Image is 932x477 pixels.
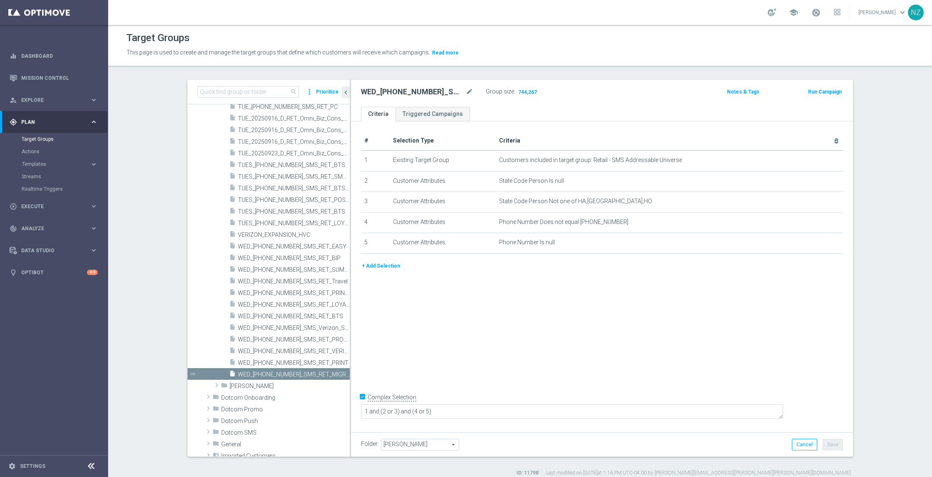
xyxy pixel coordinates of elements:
[514,88,515,95] label: :
[213,393,219,403] i: folder
[10,67,98,89] div: Mission Control
[90,224,98,232] i: keyboard_arrow_right
[229,231,236,240] i: insert_drive_file
[21,204,90,209] span: Execute
[238,359,350,366] span: WED_20250903_SMS_RET_PRINT
[908,5,924,20] div: NZ
[390,192,496,213] td: Customer Attributes
[238,243,350,250] span: WED_20250528_SMS_RET_EASY
[21,261,87,283] a: Optibot
[229,266,236,275] i: insert_drive_file
[221,452,350,460] span: Imported Customers
[8,462,16,470] i: settings
[213,440,219,450] i: folder
[792,439,817,450] button: Cancel
[22,162,90,167] div: Templates
[238,301,350,308] span: WED_20250730_SMS_RET_LOYALTY
[22,145,107,158] div: Actions
[499,198,652,205] span: State Code Person Not one of HA,[GEOGRAPHIC_DATA],HO
[229,277,236,287] i: insert_drive_file
[10,118,17,126] i: gps_fixed
[230,383,350,390] span: Nick R
[90,202,98,210] i: keyboard_arrow_right
[361,171,390,192] td: 2
[726,87,760,96] button: Notes & Tags
[238,290,350,297] span: WED_20250723_SMS_RET_PRINT_MARKETING
[229,172,236,182] i: insert_drive_file
[9,53,98,59] button: equalizer Dashboard
[361,150,390,171] td: 1
[229,324,236,333] i: insert_drive_file
[221,418,350,425] span: Dotcom Push
[431,48,460,57] button: Read more
[238,336,350,343] span: WED_20250820_SMS_RET_PROMO
[229,196,236,205] i: insert_drive_file
[390,131,496,150] th: Selection Type
[22,148,87,155] a: Actions
[9,203,98,210] button: play_circle_outline Execute keyboard_arrow_right
[21,120,90,125] span: Plan
[499,157,682,164] span: Customers included in target group: Retail - SMS Addressable Universe
[10,225,17,232] i: track_changes
[10,269,17,276] i: lightbulb
[238,266,350,273] span: WED_20250709_SMS_RET_SUMMER_SAVINGS
[198,86,299,98] input: Quick find group or folder
[238,278,350,285] span: WED_20250716_SMS_RET_Travel
[87,270,98,275] div: +10
[341,86,350,98] button: chevron_left
[221,441,350,448] span: General
[229,254,236,263] i: insert_drive_file
[499,177,564,184] span: State Code Person Is null
[10,203,90,210] div: Execute
[361,131,390,150] th: #
[221,382,227,391] i: folder
[238,371,350,378] span: WED_20250910_SMS_RET_MIGRATION
[22,186,87,192] a: Realtime Triggers
[342,89,350,96] i: chevron_left
[789,8,798,17] span: school
[466,87,473,97] i: mode_edit
[10,261,98,283] div: Optibot
[10,45,98,67] div: Dashboard
[9,269,98,276] button: lightbulb Optibot +10
[20,464,45,469] a: Settings
[126,49,430,56] span: This page is used to create and manage the target groups that define which customers will receive...
[10,225,90,232] div: Analyze
[90,118,98,126] i: keyboard_arrow_right
[10,118,90,126] div: Plan
[21,226,90,231] span: Analyze
[229,114,236,124] i: insert_drive_file
[229,335,236,345] i: insert_drive_file
[517,470,539,477] label: ID: 11798
[238,103,350,111] span: TUE_20250909_SMS_RET_PC
[823,439,843,450] button: Save
[229,126,236,135] i: insert_drive_file
[238,197,350,204] span: TUES_20250819_SMS_RET_POSTIT
[238,348,350,355] span: WED_20250827_SMS_RET_VERIZON
[229,289,236,298] i: insert_drive_file
[9,75,98,81] button: Mission Control
[546,470,851,477] label: Last modified on [DATE] at 1:16 PM UTC-04:00 by [PERSON_NAME][EMAIL_ADDRESS][PERSON_NAME][PERSON_...
[238,325,350,332] span: WED_20250813_SMS_Verizon_SMB
[21,45,98,67] a: Dashboard
[499,239,555,246] span: Phone Number Is null
[22,183,107,195] div: Realtime Triggers
[229,242,236,252] i: insert_drive_file
[229,359,236,368] i: insert_drive_file
[315,86,340,98] button: Prioritize
[361,261,401,270] button: + Add Selection
[499,137,520,144] span: Criteria
[9,119,98,125] button: gps_fixed Plan keyboard_arrow_right
[10,247,90,254] div: Data Studio
[361,440,378,447] label: Folder
[126,32,190,44] h1: Target Groups
[22,133,107,145] div: Target Groups
[221,406,350,413] span: Dotcom Promo
[858,6,908,19] a: [PERSON_NAME]keyboard_arrow_down
[229,138,236,147] i: insert_drive_file
[9,225,98,232] button: track_changes Analyze keyboard_arrow_right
